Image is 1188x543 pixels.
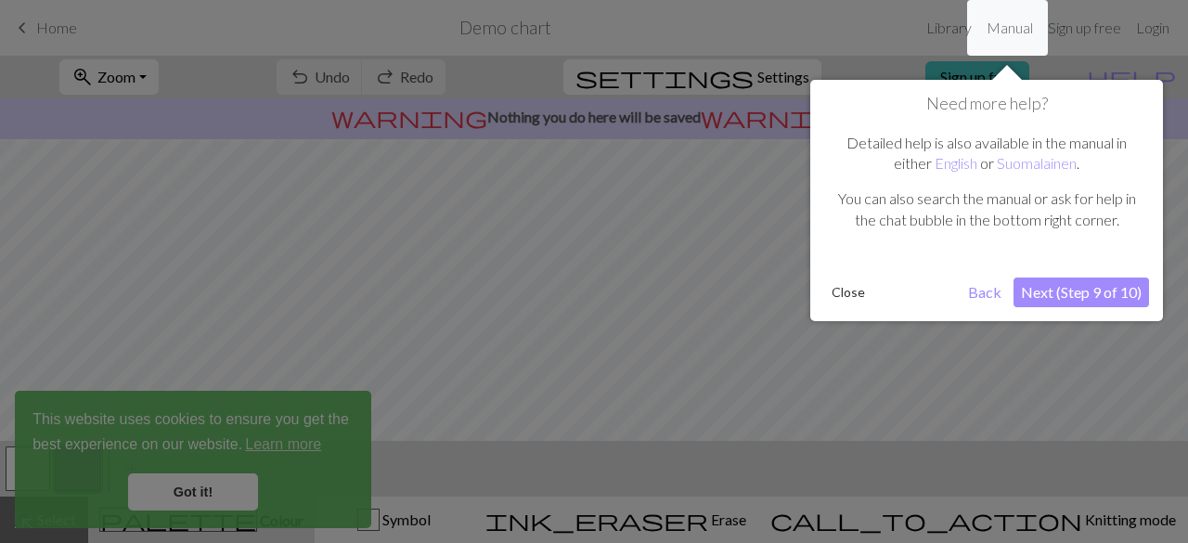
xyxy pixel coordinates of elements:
[961,278,1009,307] button: Back
[824,94,1149,114] h1: Need more help?
[824,278,872,306] button: Close
[810,80,1163,321] div: Need more help?
[833,188,1140,230] p: You can also search the manual or ask for help in the chat bubble in the bottom right corner.
[833,133,1140,175] p: Detailed help is also available in the manual in either or .
[997,154,1077,172] a: Suomalainen
[935,154,977,172] a: English
[1014,278,1149,307] button: Next (Step 9 of 10)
